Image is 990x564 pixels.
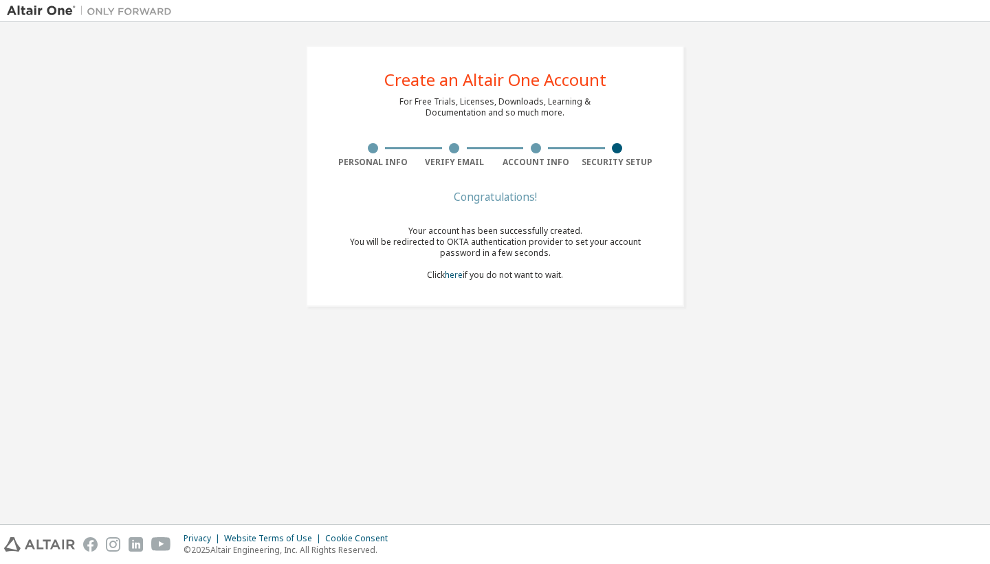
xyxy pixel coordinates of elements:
div: Website Terms of Use [224,533,325,544]
div: Congratulations! [332,193,658,201]
p: © 2025 Altair Engineering, Inc. All Rights Reserved. [184,544,396,556]
div: Create an Altair One Account [384,72,606,88]
img: youtube.svg [151,537,171,552]
div: Security Setup [577,157,659,168]
div: Personal Info [332,157,414,168]
img: linkedin.svg [129,537,143,552]
div: Cookie Consent [325,533,396,544]
div: You will be redirected to OKTA authentication provider to set your account password in a few seco... [332,237,658,259]
div: Verify Email [414,157,496,168]
img: Altair One [7,4,179,18]
div: Account Info [495,157,577,168]
img: instagram.svg [106,537,120,552]
img: altair_logo.svg [4,537,75,552]
img: facebook.svg [83,537,98,552]
div: Your account has been successfully created. [332,226,658,237]
div: Privacy [184,533,224,544]
div: Click if you do not want to wait. [332,226,658,281]
a: here [445,269,463,281]
div: For Free Trials, Licenses, Downloads, Learning & Documentation and so much more. [399,96,591,118]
